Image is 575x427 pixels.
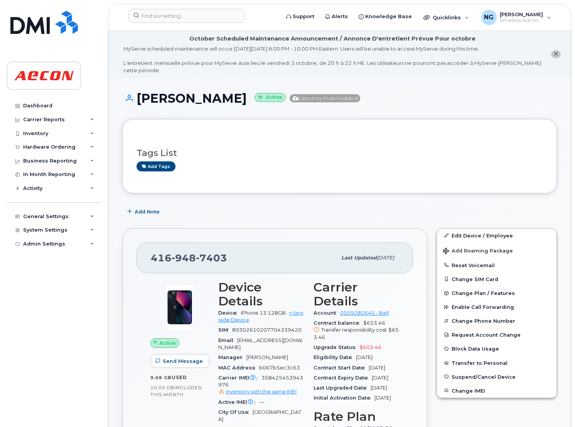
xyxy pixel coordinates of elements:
[137,148,543,158] h3: Tags List
[218,327,232,333] span: SIM
[259,399,264,405] span: —
[452,374,516,380] span: Suspend/Cancel Device
[314,310,340,316] span: Account
[218,337,302,350] span: [EMAIL_ADDRESS][DOMAIN_NAME]
[377,255,394,261] span: [DATE]
[437,370,556,384] button: Suspend/Cancel Device
[172,252,196,264] span: 948
[218,399,259,405] span: Active IMEI
[437,328,556,342] button: Request Account Change
[150,385,174,390] span: 10.00 GB
[551,50,561,58] button: close notification
[437,242,556,258] button: Add Roaming Package
[122,205,166,219] button: Add Note
[437,286,556,300] button: Change Plan / Features
[218,389,297,395] a: Inventory with the same IMEI
[218,354,246,360] span: Manager
[341,255,377,261] span: Last updated
[321,327,387,333] span: Transfer responsibility cost
[314,365,369,371] span: Contract Start Date
[218,365,259,371] span: MAC Address
[314,344,359,350] span: Upgrade Status
[218,409,301,422] span: [GEOGRAPHIC_DATA]
[452,304,514,310] span: Enable Call Forwarding
[151,252,227,264] span: 416
[374,395,391,401] span: [DATE]
[437,258,556,272] button: Reset Voicemail
[218,375,304,396] span: 358425453943976
[452,290,515,296] span: Change Plan / Features
[232,327,302,333] span: 89302610207704339420
[314,327,399,340] span: $653.46
[246,354,288,360] span: [PERSON_NAME]
[290,94,360,102] span: Directory Push Enabled
[196,252,227,264] span: 7403
[163,358,203,365] span: Send Message
[359,344,381,350] span: $603.46
[372,375,388,381] span: [DATE]
[189,35,476,43] div: October Scheduled Maintenance Announcement / Annonce D'entretient Prévue Pour octobre
[437,272,556,286] button: Change SIM Card
[123,45,541,74] div: MyServe scheduled maintenance will occur [DATE][DATE] 8:00 PM - 10:00 PM Eastern. Users will be u...
[150,385,202,397] span: included this month
[172,374,187,380] span: used
[159,339,176,347] span: Active
[314,410,400,424] h3: Rate Plan
[314,375,372,381] span: Contract Expiry Date
[218,409,253,415] span: City Of Use
[437,342,556,356] button: Block Data Usage
[226,389,297,395] span: Inventory with the same IMEI
[122,91,557,105] h1: [PERSON_NAME]
[137,161,175,171] a: Add tags
[314,354,356,360] span: Eligibility Date
[443,248,513,255] span: Add Roaming Package
[150,354,209,368] button: Send Message
[340,310,389,316] a: 0509282645 - Bell
[314,385,371,391] span: Last Upgraded Date
[314,320,363,326] span: Contract balance
[314,280,400,308] h3: Carrier Details
[437,300,556,314] button: Enable Call Forwarding
[437,384,556,398] button: Change IMEI
[218,310,241,316] span: Device
[356,354,373,360] span: [DATE]
[218,280,304,308] h3: Device Details
[437,314,556,328] button: Change Phone Number
[241,310,286,316] span: iPhone 13 128GB
[259,365,300,371] span: b067b5ec3c63
[218,337,237,343] span: Email
[371,385,387,391] span: [DATE]
[314,320,400,341] span: $653.46
[437,356,556,370] button: Transfer to Personal
[255,93,286,102] small: Active
[437,229,556,242] a: Edit Device / Employee
[150,375,172,380] span: 9.08 GB
[157,284,203,330] img: image20231002-3703462-1ig824h.jpeg
[369,365,385,371] span: [DATE]
[135,208,160,215] span: Add Note
[218,375,261,381] span: Carrier IMEI
[314,395,374,401] span: Initial Activation Date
